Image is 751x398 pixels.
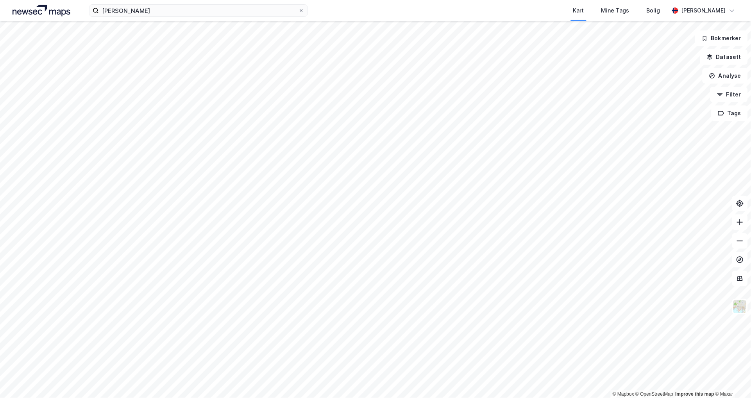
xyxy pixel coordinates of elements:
button: Analyse [703,68,748,84]
div: Kontrollprogram for chat [712,361,751,398]
button: Tags [712,105,748,121]
button: Filter [710,87,748,102]
input: Søk på adresse, matrikkel, gårdeiere, leietakere eller personer [99,5,298,16]
a: Mapbox [613,391,634,397]
img: logo.a4113a55bc3d86da70a041830d287a7e.svg [13,5,70,16]
a: Improve this map [676,391,714,397]
button: Datasett [700,49,748,65]
div: Kart [573,6,584,15]
iframe: Chat Widget [712,361,751,398]
div: Mine Tags [601,6,629,15]
div: [PERSON_NAME] [681,6,726,15]
img: Z [733,299,747,314]
a: OpenStreetMap [636,391,674,397]
div: Bolig [647,6,660,15]
button: Bokmerker [695,30,748,46]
